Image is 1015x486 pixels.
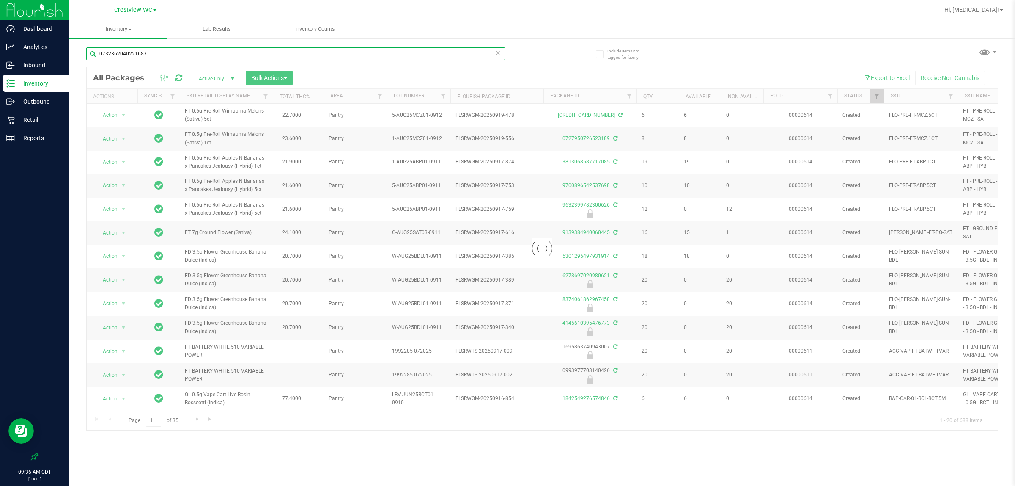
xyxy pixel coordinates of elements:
[495,47,501,58] span: Clear
[15,42,66,52] p: Analytics
[30,452,39,461] label: Pin the sidebar to full width on large screens
[266,20,364,38] a: Inventory Counts
[15,78,66,88] p: Inventory
[114,6,152,14] span: Crestview WC
[69,20,167,38] a: Inventory
[6,43,15,51] inline-svg: Analytics
[6,61,15,69] inline-svg: Inbound
[69,25,167,33] span: Inventory
[15,60,66,70] p: Inbound
[6,134,15,142] inline-svg: Reports
[607,48,650,61] span: Include items not tagged for facility
[944,6,999,13] span: Hi, [MEDICAL_DATA]!
[15,97,66,107] p: Outbound
[6,79,15,88] inline-svg: Inventory
[15,115,66,125] p: Retail
[15,133,66,143] p: Reports
[6,97,15,106] inline-svg: Outbound
[191,25,242,33] span: Lab Results
[4,476,66,482] p: [DATE]
[6,25,15,33] inline-svg: Dashboard
[4,468,66,476] p: 09:36 AM CDT
[284,25,346,33] span: Inventory Counts
[6,116,15,124] inline-svg: Retail
[86,47,505,60] input: Search Package ID, Item Name, SKU, Lot or Part Number...
[167,20,266,38] a: Lab Results
[15,24,66,34] p: Dashboard
[8,418,34,444] iframe: Resource center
